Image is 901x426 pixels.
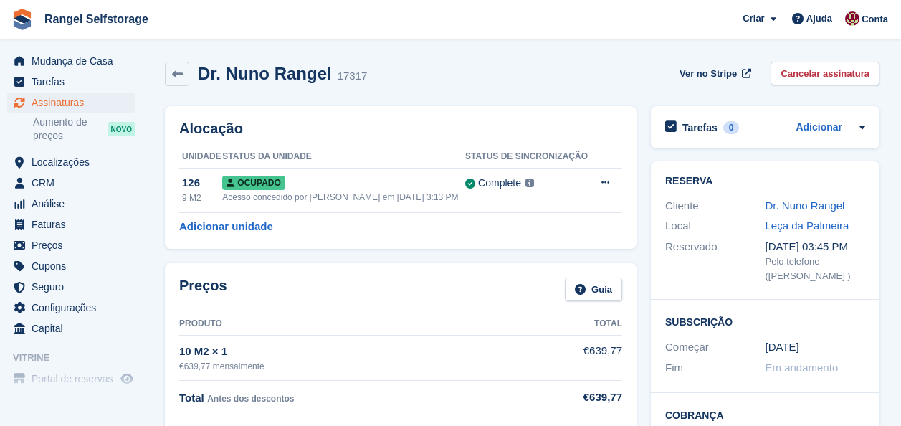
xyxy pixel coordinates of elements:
[674,62,753,85] a: Ver no Stripe
[665,218,766,235] div: Local
[465,146,591,169] th: Status de sincronização
[182,191,222,204] div: 9 M2
[525,179,534,187] img: icon-info-grey-7440780725fd019a000dd9b08b2336e03edf1995a4989e88bcd33f0948082b44.svg
[665,339,766,356] div: Começar
[665,314,865,328] h2: Subscrição
[198,64,332,83] h2: Dr. Nuno Rangel
[179,344,563,360] div: 10 M2 × 1
[682,121,718,134] h2: Tarefas
[862,12,888,27] span: Conta
[796,120,842,136] a: Adicionar
[766,361,839,374] span: Em andamento
[563,389,622,406] div: €639,77
[771,62,879,85] a: Cancelar assinatura
[766,255,866,283] div: Pelo telefone ([PERSON_NAME] )
[179,278,227,301] h2: Preços
[222,176,285,190] span: Ocupado
[32,277,118,297] span: Seguro
[222,191,465,204] div: Acesso concedido por [PERSON_NAME] em [DATE] 3:13 PM
[766,199,845,212] a: Dr. Nuno Rangel
[7,369,135,389] a: menu
[182,175,222,191] div: 126
[7,277,135,297] a: menu
[179,392,204,404] span: Total
[766,219,849,232] a: Leça da Palmeira
[845,11,859,26] img: Diana Moreira
[478,176,521,191] div: Complete
[7,214,135,235] a: menu
[7,152,135,172] a: menu
[563,335,622,380] td: €639,77
[665,176,865,187] h2: Reserva
[7,235,135,255] a: menu
[179,120,622,137] h2: Alocação
[39,7,154,31] a: Rangel Selfstorage
[766,239,866,255] div: [DATE] 03:45 PM
[665,360,766,377] div: Fim
[665,198,766,214] div: Cliente
[33,115,108,143] span: Aumento de preços
[32,51,118,71] span: Mudança de Casa
[32,72,118,92] span: Tarefas
[7,72,135,92] a: menu
[32,256,118,276] span: Cupons
[563,313,622,336] th: Total
[207,394,294,404] span: Antes dos descontos
[13,351,143,365] span: Vitrine
[222,146,465,169] th: Status da unidade
[766,339,799,356] time: 2023-04-18 00:00:00 UTC
[665,239,766,283] div: Reservado
[338,68,368,85] div: 17317
[7,194,135,214] a: menu
[32,152,118,172] span: Localizações
[32,173,118,193] span: CRM
[7,318,135,339] a: menu
[179,146,222,169] th: Unidade
[7,93,135,113] a: menu
[179,219,273,235] a: Adicionar unidade
[179,360,563,373] div: €639,77 mensalmente
[723,121,740,134] div: 0
[179,313,563,336] th: Produto
[680,67,737,81] span: Ver no Stripe
[7,51,135,71] a: menu
[32,194,118,214] span: Análise
[32,298,118,318] span: Configurações
[7,298,135,318] a: menu
[32,318,118,339] span: Capital
[665,407,865,422] h2: Cobrança
[806,11,832,26] span: Ajuda
[743,11,764,26] span: Criar
[32,235,118,255] span: Preços
[32,369,118,389] span: Portal de reservas
[565,278,622,301] a: Guia
[108,122,135,136] div: NOVO
[118,370,135,387] a: Loja de pré-visualização
[7,173,135,193] a: menu
[33,115,135,143] a: Aumento de preços NOVO
[32,214,118,235] span: Faturas
[7,256,135,276] a: menu
[32,93,118,113] span: Assinaturas
[11,9,33,30] img: stora-icon-8386f47178a22dfd0bd8f6a31ec36ba5ce8667c1dd55bd0f319d3a0aa187defe.svg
